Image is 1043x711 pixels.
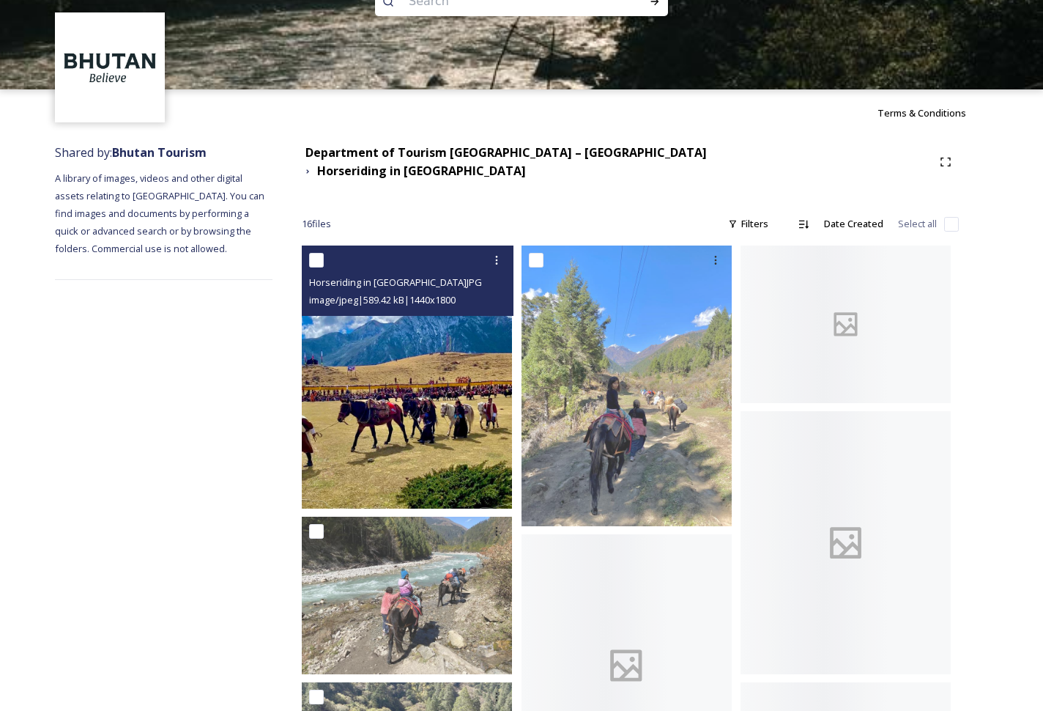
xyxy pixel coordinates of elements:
[57,15,163,121] img: BT_Logo_BB_Lockup_CMYK_High%2520Res.jpg
[309,276,482,289] span: Horseriding in [GEOGRAPHIC_DATA]JPG
[302,217,331,231] span: 16 file s
[521,246,732,526] img: Horseriding in Bhutan15.jpg
[721,210,776,238] div: Filters
[302,517,512,674] img: Horseriding in Bhutan12.JPG
[302,246,512,509] img: Horseriding in Bhutan2.JPG
[817,210,891,238] div: Date Created
[898,217,937,231] span: Select all
[309,293,456,306] span: image/jpeg | 589.42 kB | 1440 x 1800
